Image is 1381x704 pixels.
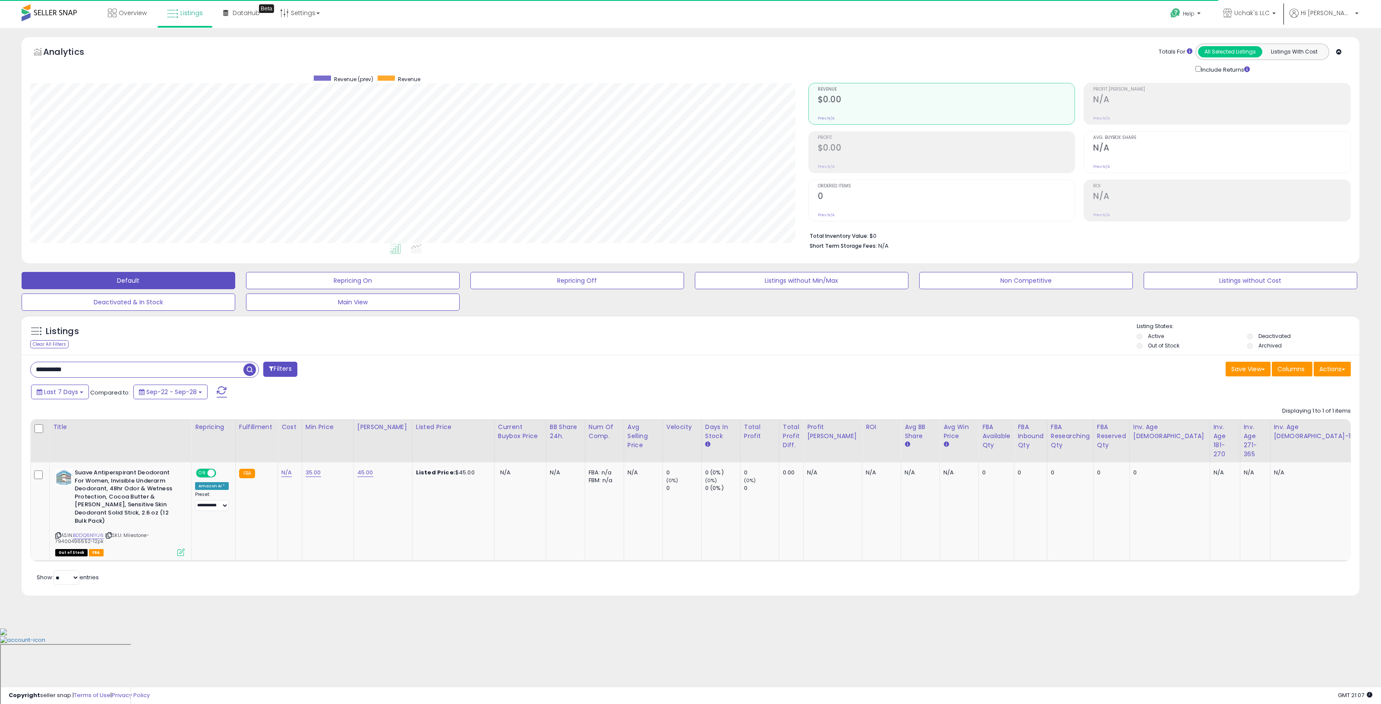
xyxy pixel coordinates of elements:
div: 0 [666,484,701,492]
button: Non Competitive [919,272,1133,289]
span: Sep-22 - Sep-28 [146,388,197,396]
div: Displaying 1 to 1 of 1 items [1282,407,1351,415]
p: Listing States: [1137,322,1359,331]
div: Totals For [1159,48,1192,56]
h2: 0 [818,191,1075,203]
span: Profit [818,136,1075,140]
small: Prev: N/A [818,164,835,169]
label: Out of Stock [1148,342,1179,349]
small: FBA [239,469,255,478]
span: Ordered Items [818,184,1075,189]
small: Prev: N/A [1093,164,1110,169]
small: (0%) [666,477,678,484]
b: Short Term Storage Fees: [810,242,877,249]
span: Listings [180,9,203,17]
div: N/A [550,469,578,477]
button: Columns [1272,362,1312,376]
a: B0DQ6N1YJ6 [73,532,104,539]
span: | SKU: Milestone-79400496652-12pk [55,532,149,545]
b: Total Inventory Value: [810,232,868,240]
div: Cost [281,423,298,432]
div: Days In Stock [705,423,737,441]
button: Default [22,272,235,289]
div: Inv. Age [DEMOGRAPHIC_DATA] [1133,423,1206,441]
a: Hi [PERSON_NAME] [1290,9,1359,28]
small: Avg BB Share. [905,441,910,448]
div: BB Share 24h. [550,423,581,441]
button: Filters [263,362,297,377]
button: Repricing On [246,272,460,289]
img: 51rR6Gbf+AL._SL40_.jpg [55,469,73,486]
div: FBM: n/a [589,477,617,484]
button: Sep-22 - Sep-28 [133,385,208,399]
span: Profit [PERSON_NAME] [1093,87,1350,92]
button: Listings without Cost [1144,272,1357,289]
div: Profit [PERSON_NAME] [807,423,858,441]
div: FBA inbound Qty [1018,423,1044,450]
small: Prev: N/A [1093,116,1110,121]
button: Listings With Cost [1262,46,1326,57]
button: Main View [246,294,460,311]
button: Save View [1226,362,1271,376]
a: Help [1163,1,1209,28]
div: Fulfillment [239,423,274,432]
li: $0 [810,230,1345,240]
div: $45.00 [416,469,488,477]
span: OFF [215,470,229,477]
div: N/A [1214,469,1233,477]
span: ON [197,470,208,477]
b: Listed Price: [416,468,455,477]
button: Last 7 Days [31,385,89,399]
div: ROI [866,423,897,432]
span: Overview [119,9,147,17]
b: Suave Antiperspirant Deodorant For Women, Invisible Underarm Deodorant, 48hr Odor & Wetness Prote... [75,469,180,527]
button: Repricing Off [470,272,684,289]
div: FBA Reserved Qty [1097,423,1126,450]
div: 0 [982,469,1007,477]
small: Prev: N/A [1093,212,1110,218]
a: 45.00 [357,468,373,477]
div: N/A [1274,469,1357,477]
span: Compared to: [90,388,130,397]
small: Avg Win Price. [943,441,949,448]
div: Inv. Age [DEMOGRAPHIC_DATA]-180 [1274,423,1360,441]
span: Revenue [818,87,1075,92]
h2: $0.00 [818,143,1075,155]
small: Prev: N/A [818,116,835,121]
div: Include Returns [1189,64,1260,74]
div: Num of Comp. [589,423,620,441]
div: Listed Price [416,423,491,432]
span: Revenue [398,76,420,83]
div: 0 [1018,469,1040,477]
div: Clear All Filters [30,340,69,348]
div: FBA Available Qty [982,423,1010,450]
div: Title [53,423,188,432]
div: FBA: n/a [589,469,617,477]
div: Tooltip anchor [259,4,274,13]
span: N/A [878,242,889,250]
small: Prev: N/A [818,212,835,218]
div: 0 [744,484,779,492]
div: N/A [943,469,972,477]
div: FBA Researching Qty [1051,423,1090,450]
label: Active [1148,332,1164,340]
div: Total Profit [744,423,776,441]
span: Avg. Buybox Share [1093,136,1350,140]
div: Avg BB Share [905,423,936,441]
a: N/A [281,468,292,477]
span: Revenue (prev) [334,76,373,83]
div: ASIN: [55,469,185,555]
button: All Selected Listings [1198,46,1262,57]
small: (0%) [744,477,756,484]
div: 0.00 [783,469,797,477]
span: N/A [500,468,511,477]
div: Amazon AI * [195,482,229,490]
div: Avg Selling Price [627,423,659,450]
span: FBA [89,549,104,556]
div: Inv. Age 271-365 [1244,423,1267,459]
span: Help [1183,10,1195,17]
span: DataHub [233,9,260,17]
div: N/A [866,469,894,477]
div: N/A [1244,469,1264,477]
div: Inv. Age 181-270 [1214,423,1236,459]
